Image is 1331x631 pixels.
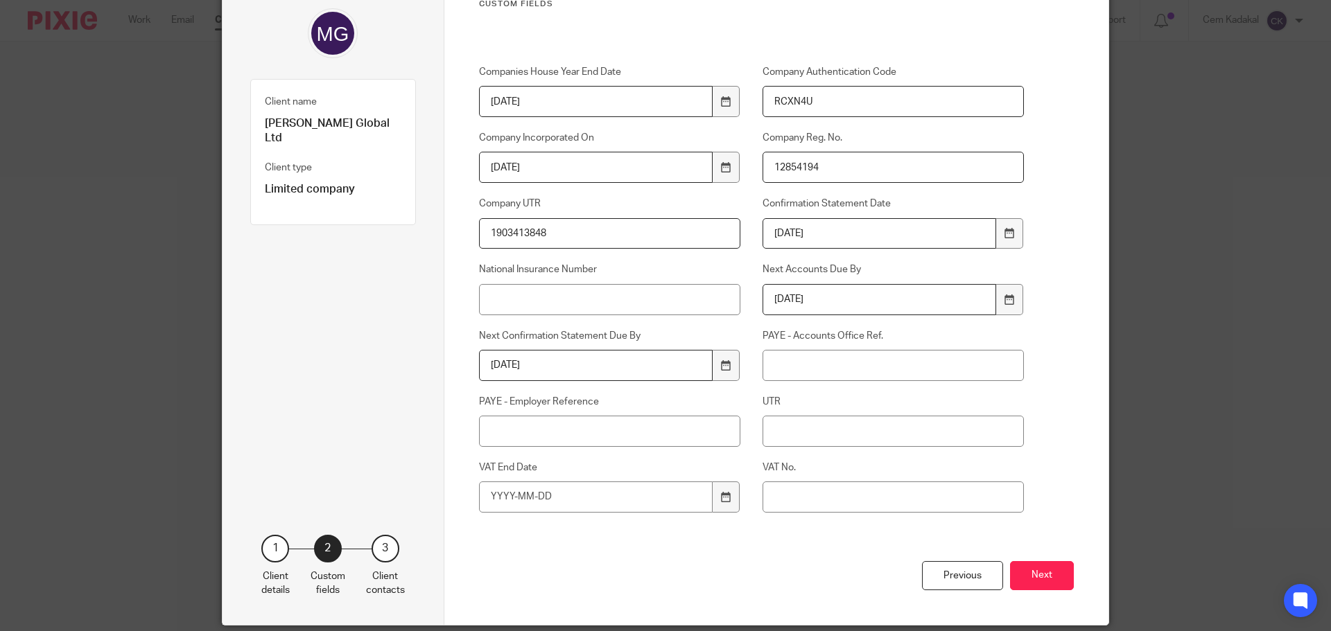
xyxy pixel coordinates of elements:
[479,461,741,474] label: VAT End Date
[366,569,405,598] p: Client contacts
[763,395,1025,409] label: UTR
[308,8,358,58] img: svg%3E
[763,65,1025,79] label: Company Authentication Code
[922,561,1003,591] div: Previous
[1010,561,1074,591] button: Next
[479,395,741,409] label: PAYE - Employer Reference
[763,284,997,315] input: Use the arrow keys to pick a date
[265,95,317,109] label: Client name
[763,197,1025,211] label: Confirmation Statement Date
[479,152,713,183] input: Use the arrow keys to pick a date
[479,350,713,381] input: Use the arrow keys to pick a date
[261,535,289,562] div: 1
[479,263,741,276] label: National Insurance Number
[479,86,713,117] input: Use the arrow keys to pick a date
[479,329,741,343] label: Next Confirmation Statement Due By
[479,481,713,513] input: YYYY-MM-DD
[479,131,741,145] label: Company Incorporated On
[311,569,345,598] p: Custom fields
[261,569,290,598] p: Client details
[265,116,401,146] p: [PERSON_NAME] Global Ltd
[479,197,741,211] label: Company UTR
[265,182,401,197] p: Limited company
[763,461,1025,474] label: VAT No.
[479,65,741,79] label: Companies House Year End Date
[763,329,1025,343] label: PAYE - Accounts Office Ref.
[763,263,1025,276] label: Next Accounts Due By
[763,131,1025,145] label: Company Reg. No.
[265,161,312,175] label: Client type
[314,535,342,562] div: 2
[372,535,399,562] div: 3
[763,218,997,249] input: Use the arrow keys to pick a date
